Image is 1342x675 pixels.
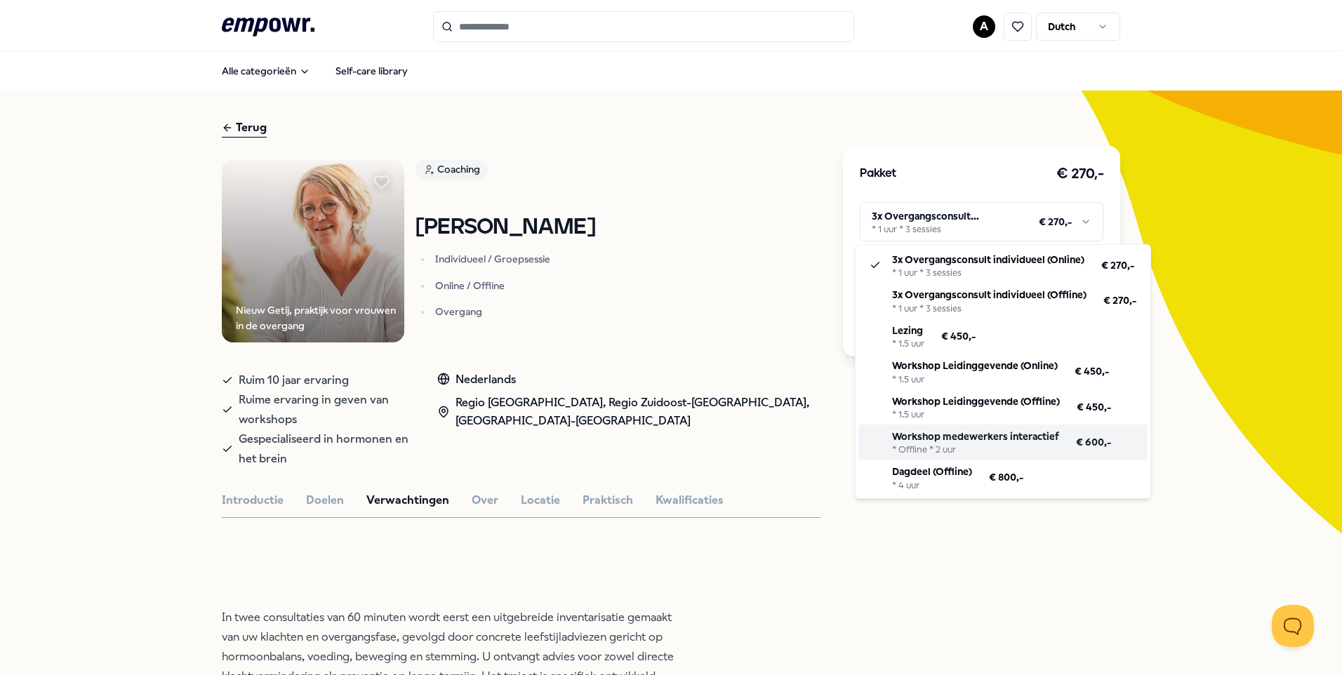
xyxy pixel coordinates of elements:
p: 3x Overgangsconsult individueel (Online) [892,252,1084,267]
span: € 600,- [1076,434,1111,450]
span: € 270,- [1103,293,1136,308]
p: Workshop Leidinggevende (Online) [892,358,1058,373]
p: Workshop medewerkers interactief [892,429,1059,444]
p: Workshop Leidinggevende (Offline) [892,394,1060,409]
span: € 800,- [989,469,1023,485]
span: € 450,- [1075,363,1109,379]
p: 3x Overgangsconsult individueel (Offline) [892,287,1087,302]
p: Lezing [892,323,924,338]
div: * 1.5 uur [892,409,1060,420]
span: € 450,- [1077,399,1111,415]
p: Dagdeel (Offline) [892,464,972,479]
span: € 450,- [941,328,976,344]
div: * 1.5 uur [892,338,924,349]
span: € 270,- [1101,258,1134,273]
div: * 1.5 uur [892,374,1058,385]
div: * 1 uur * 3 sessies [892,267,1084,279]
div: * 1 uur * 3 sessies [892,303,1087,314]
div: * 4 uur [892,480,972,491]
div: * Offline * 2 uur [892,444,1059,455]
